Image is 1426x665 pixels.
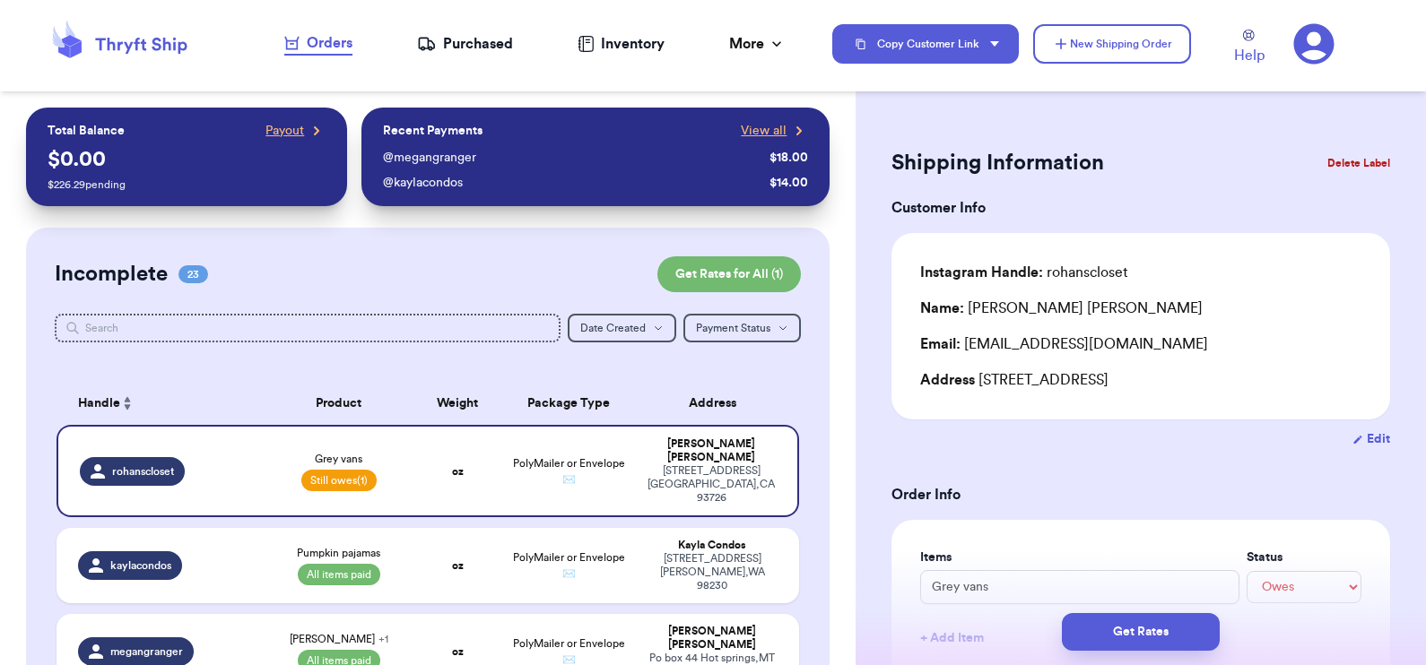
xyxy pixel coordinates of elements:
th: Package Type [502,382,636,425]
a: Payout [265,122,326,140]
a: Orders [284,32,352,56]
span: Pumpkin pajamas [297,546,380,560]
span: Name: [920,301,964,315]
strong: oz [452,466,464,477]
span: Payment Status [696,323,770,333]
button: Date Created [568,314,676,342]
div: [EMAIL_ADDRESS][DOMAIN_NAME] [920,333,1361,355]
button: New Shipping Order [1033,24,1191,64]
a: Inventory [578,33,665,55]
p: $ 226.29 pending [48,177,326,192]
span: Grey vans [315,452,362,466]
div: Kayla Condos [647,539,778,552]
label: Items [920,548,1239,566]
span: PolyMailer or Envelope ✉️ [513,552,625,579]
span: Handle [78,394,120,413]
button: Get Rates [1062,613,1220,651]
strong: oz [452,560,464,571]
span: [PERSON_NAME] [290,632,388,646]
span: kaylacondos [110,558,171,573]
a: Purchased [417,33,513,55]
h2: Incomplete [55,260,168,289]
button: Get Rates for All (1) [657,256,801,292]
p: Total Balance [48,122,125,140]
div: [PERSON_NAME] [PERSON_NAME] [647,437,776,464]
div: Orders [284,32,352,54]
strong: oz [452,646,464,657]
span: Date Created [580,323,646,333]
span: Email: [920,337,961,351]
th: Weight [413,382,501,425]
button: Edit [1352,430,1390,448]
span: 23 [178,265,208,283]
span: Instagram Handle: [920,265,1043,280]
span: Address [920,373,975,387]
label: Status [1247,548,1361,566]
span: Still owes (1) [301,470,377,491]
button: Delete Label [1320,143,1397,183]
div: [PERSON_NAME] [PERSON_NAME] [647,625,778,652]
input: Search [55,314,561,342]
button: Sort ascending [120,393,135,414]
span: Payout [265,122,304,140]
span: megangranger [110,644,183,659]
button: Copy Customer Link [832,24,1019,64]
span: All items paid [298,564,380,585]
th: Address [636,382,799,425]
p: Recent Payments [383,122,483,140]
div: $ 18.00 [770,149,808,167]
a: Help [1234,30,1265,66]
span: View all [741,122,787,140]
div: [PERSON_NAME] [PERSON_NAME] [920,298,1203,319]
div: @ kaylacondos [383,174,762,192]
div: [STREET_ADDRESS] [PERSON_NAME] , WA 98230 [647,552,778,592]
div: [STREET_ADDRESS] [920,369,1361,391]
p: $ 0.00 [48,145,326,174]
h3: Order Info [891,484,1390,505]
span: PolyMailer or Envelope ✉️ [513,458,625,485]
h3: Customer Info [891,197,1390,219]
button: Payment Status [683,314,801,342]
div: @ megangranger [383,149,762,167]
span: rohanscloset [112,464,174,479]
span: Help [1234,45,1265,66]
a: View all [741,122,808,140]
div: More [729,33,786,55]
h2: Shipping Information [891,149,1104,177]
th: Product [265,382,413,425]
span: + 1 [378,634,388,644]
span: PolyMailer or Envelope ✉️ [513,638,625,665]
div: $ 14.00 [770,174,808,192]
div: rohanscloset [920,262,1128,283]
div: [STREET_ADDRESS] [GEOGRAPHIC_DATA] , CA 93726 [647,464,776,505]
